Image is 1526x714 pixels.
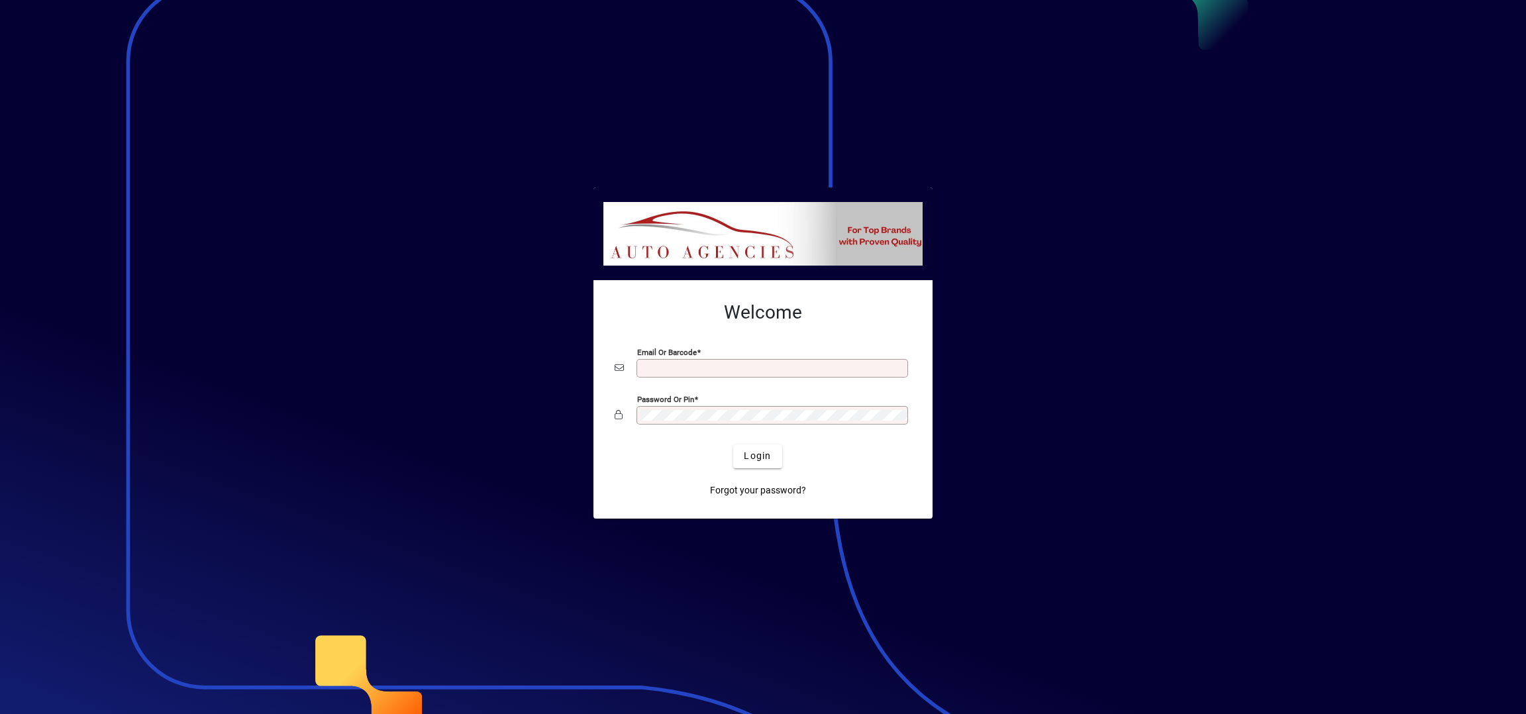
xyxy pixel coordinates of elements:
h2: Welcome [615,301,911,324]
a: Forgot your password? [705,479,811,503]
span: Login [744,449,771,463]
span: Forgot your password? [710,484,806,497]
mat-label: Password or Pin [637,394,694,403]
mat-label: Email or Barcode [637,347,697,356]
button: Login [733,444,782,468]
